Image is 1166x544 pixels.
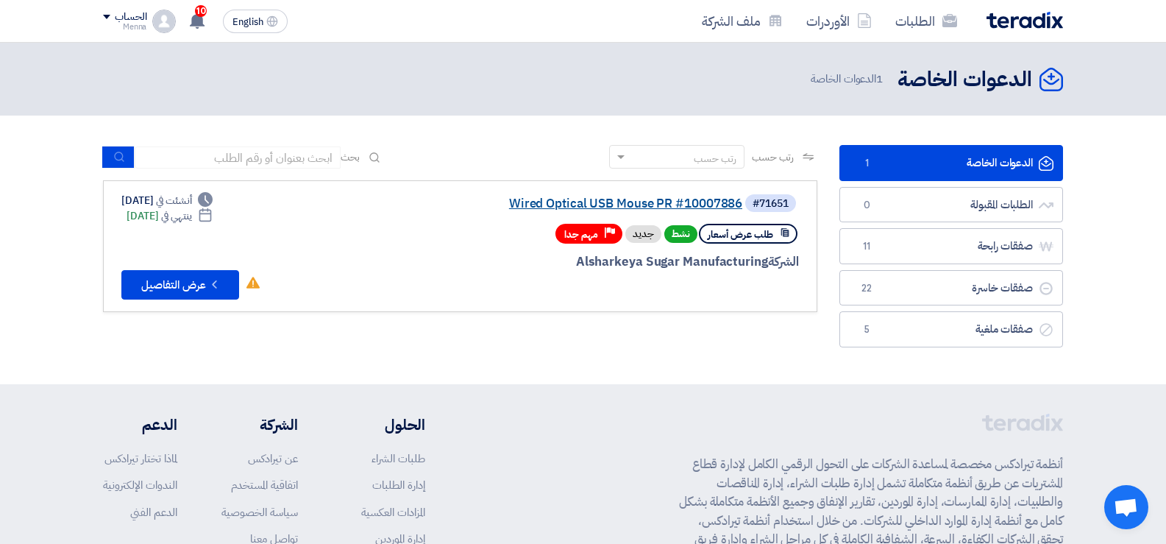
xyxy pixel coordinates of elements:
[156,193,191,208] span: أنشئت في
[625,225,661,243] div: جديد
[1104,485,1148,529] div: Open chat
[858,322,875,337] span: 5
[448,197,742,211] a: Wired Optical USB Mouse PR #10007886
[858,156,875,171] span: 1
[839,228,1063,264] a: صفقات رابحة11
[372,477,425,493] a: إدارة الطلبات
[221,504,298,520] a: سياسة الخصوصية
[694,151,736,166] div: رتب حسب
[232,17,263,27] span: English
[708,227,773,241] span: طلب عرض أسعار
[839,270,1063,306] a: صفقات خاسرة22
[876,71,883,87] span: 1
[858,281,875,296] span: 22
[664,225,697,243] span: نشط
[752,149,794,165] span: رتب حسب
[103,477,177,493] a: الندوات الإلكترونية
[839,187,1063,223] a: الطلبات المقبولة0
[372,451,425,467] a: طلبات الشراء
[223,10,288,33] button: English
[248,451,298,467] a: عن تيرادكس
[839,145,1063,181] a: الدعوات الخاصة1
[564,227,598,241] span: مهم جدا
[753,199,789,209] div: #71651
[897,66,1032,94] h2: الدعوات الخاصة
[135,146,341,169] input: ابحث بعنوان أو رقم الطلب
[768,252,800,271] span: الشركة
[794,4,884,38] a: الأوردرات
[127,208,213,224] div: [DATE]
[115,11,146,24] div: الحساب
[884,4,969,38] a: الطلبات
[690,4,794,38] a: ملف الشركة
[195,5,207,17] span: 10
[231,477,298,493] a: اتفاقية المستخدم
[811,71,886,88] span: الدعوات الخاصة
[221,414,298,436] li: الشركة
[103,23,146,31] div: Menna
[361,504,425,520] a: المزادات العكسية
[341,149,360,165] span: بحث
[130,504,177,520] a: الدعم الفني
[858,198,875,213] span: 0
[103,414,177,436] li: الدعم
[121,193,213,208] div: [DATE]
[987,12,1063,29] img: Teradix logo
[858,239,875,254] span: 11
[839,311,1063,347] a: صفقات ملغية5
[104,451,177,467] a: لماذا تختار تيرادكس
[152,10,176,33] img: profile_test.png
[445,252,799,272] div: Alsharkeya Sugar Manufacturing
[121,270,239,300] button: عرض التفاصيل
[161,208,191,224] span: ينتهي في
[342,414,425,436] li: الحلول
